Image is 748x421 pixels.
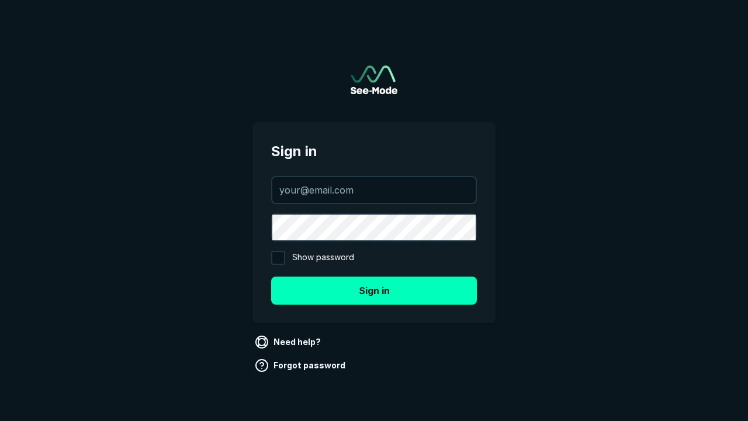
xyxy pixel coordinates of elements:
[271,141,477,162] span: Sign in
[252,356,350,375] a: Forgot password
[271,277,477,305] button: Sign in
[292,251,354,265] span: Show password
[252,333,325,351] a: Need help?
[272,177,476,203] input: your@email.com
[351,65,397,94] a: Go to sign in
[351,65,397,94] img: See-Mode Logo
